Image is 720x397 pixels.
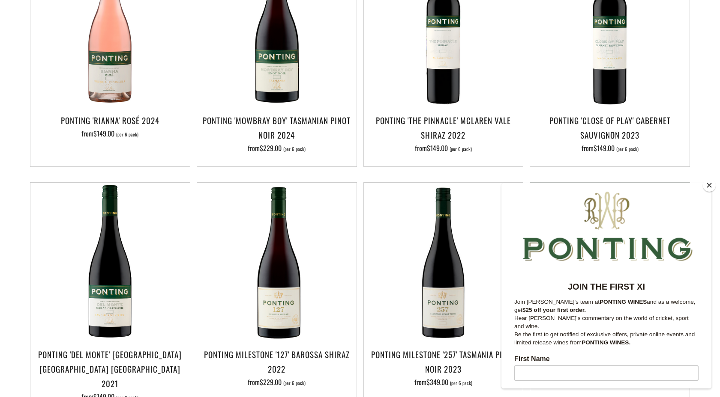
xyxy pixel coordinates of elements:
h3: Ponting 'Mowbray Boy' Tasmanian Pinot Noir 2024 [201,113,352,142]
a: Ponting 'Rianna' Rosé 2024 from$149.00 (per 6 pack) [30,113,190,156]
label: Last Name [13,209,197,219]
h3: Ponting Milestone '127' Barossa Shiraz 2022 [201,347,352,376]
span: $149.00 [93,128,114,139]
a: Ponting Milestone '257' Tasmania Pinot Noir 2023 from$349.00 (per 6 pack) [364,347,523,390]
span: (per 6 pack) [616,147,639,151]
span: from [582,143,639,153]
button: Close [703,179,716,192]
p: Be the first to get notified of exclusive offers, private online events and limited release wines... [13,148,197,164]
span: $149.00 [427,143,448,153]
h3: Ponting 'Rianna' Rosé 2024 [35,113,186,127]
span: (per 6 pack) [450,381,472,385]
a: Ponting 'Mowbray Boy' Tasmanian Pinot Noir 2024 from$229.00 (per 6 pack) [197,113,357,156]
strong: JOIN THE FIRST XI [66,100,144,109]
label: First Name [13,173,197,183]
a: Ponting Milestone '127' Barossa Shiraz 2022 from$229.00 (per 6 pack) [197,347,357,390]
span: from [414,377,472,387]
h3: Ponting 'Close of Play' Cabernet Sauvignon 2023 [534,113,685,142]
a: Ponting 'The Pinnacle' McLaren Vale Shiraz 2022 from$149.00 (per 6 pack) [364,113,523,156]
span: (per 6 pack) [116,132,138,137]
span: $229.00 [260,143,282,153]
span: from [248,143,306,153]
span: from [415,143,472,153]
p: Hear [PERSON_NAME]'s commentary on the world of cricket, sport and wine. [13,132,197,148]
span: (per 6 pack) [450,147,472,151]
span: $229.00 [260,377,282,387]
label: Email [13,245,197,255]
span: $149.00 [594,143,615,153]
a: Ponting 'Close of Play' Cabernet Sauvignon 2023 from$149.00 (per 6 pack) [530,113,690,156]
span: (per 6 pack) [283,381,306,385]
h3: Ponting 'The Pinnacle' McLaren Vale Shiraz 2022 [368,113,519,142]
p: Join [PERSON_NAME]'s team at and as a welcome, get [13,116,197,132]
span: from [248,377,306,387]
span: We will send you a confirmation email to subscribe. I agree to sign up to the Ponting Wines newsl... [13,306,192,344]
strong: $25 off your first order. [21,124,84,131]
span: $349.00 [426,377,448,387]
strong: PONTING WINES [98,116,145,123]
strong: PONTING WINES. [80,157,129,163]
h3: Ponting Milestone '257' Tasmania Pinot Noir 2023 [368,347,519,376]
span: from [81,128,138,139]
h3: Ponting 'Del Monte' [GEOGRAPHIC_DATA] [GEOGRAPHIC_DATA] [GEOGRAPHIC_DATA] 2021 [35,347,186,391]
input: Subscribe [13,281,197,296]
span: (per 6 pack) [283,147,306,151]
